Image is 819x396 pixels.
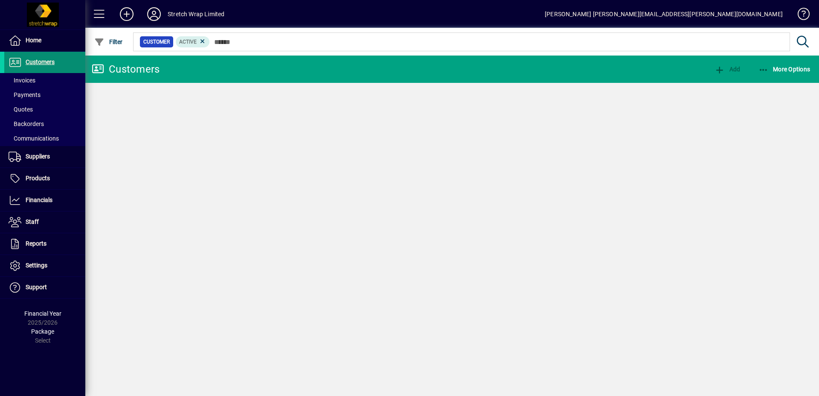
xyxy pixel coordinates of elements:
[4,117,85,131] a: Backorders
[113,6,140,22] button: Add
[26,240,46,247] span: Reports
[4,131,85,146] a: Communications
[756,62,813,77] button: More Options
[26,175,50,182] span: Products
[179,39,197,45] span: Active
[4,88,85,102] a: Payments
[92,34,125,50] button: Filter
[31,328,54,335] span: Package
[758,66,810,73] span: More Options
[4,30,85,51] a: Home
[4,102,85,117] a: Quotes
[26,37,41,44] span: Home
[9,106,33,113] span: Quotes
[4,190,85,211] a: Financials
[4,211,85,233] a: Staff
[26,153,50,160] span: Suppliers
[9,77,35,84] span: Invoices
[4,255,85,276] a: Settings
[714,66,740,73] span: Add
[4,73,85,88] a: Invoices
[143,38,170,46] span: Customer
[712,62,742,77] button: Add
[4,233,85,255] a: Reports
[4,168,85,189] a: Products
[26,218,39,225] span: Staff
[545,7,783,21] div: [PERSON_NAME] [PERSON_NAME][EMAIL_ADDRESS][PERSON_NAME][DOMAIN_NAME]
[26,197,52,203] span: Financials
[92,62,160,76] div: Customers
[24,310,61,317] span: Financial Year
[140,6,168,22] button: Profile
[4,146,85,167] a: Suppliers
[26,59,55,65] span: Customers
[9,91,41,98] span: Payments
[791,2,808,29] a: Knowledge Base
[176,36,210,47] mat-chip: Activation Status: Active
[26,284,47,290] span: Support
[9,120,44,127] span: Backorders
[4,277,85,298] a: Support
[168,7,225,21] div: Stretch Wrap Limited
[26,262,47,269] span: Settings
[9,135,59,142] span: Communications
[94,38,123,45] span: Filter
